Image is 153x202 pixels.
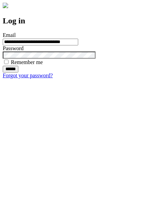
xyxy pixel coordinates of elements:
[3,3,8,8] img: logo-4e3dc11c47720685a147b03b5a06dd966a58ff35d612b21f08c02c0306f2b779.png
[11,59,43,65] label: Remember me
[3,45,23,51] label: Password
[3,73,53,78] a: Forgot your password?
[3,32,16,38] label: Email
[3,16,150,25] h2: Log in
